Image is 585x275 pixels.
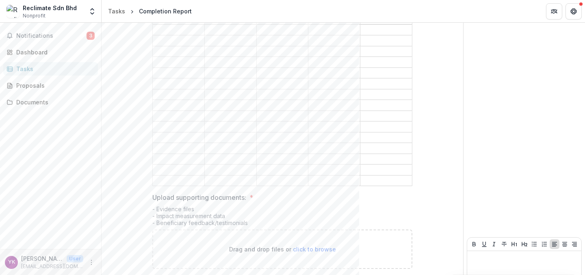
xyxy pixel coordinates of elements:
[499,239,509,249] button: Strike
[570,239,579,249] button: Align Right
[16,98,91,106] div: Documents
[152,193,246,202] p: Upload supporting documents:
[105,5,128,17] a: Tasks
[469,239,479,249] button: Bold
[539,239,549,249] button: Ordered List
[152,206,412,230] div: - Evidence files - Impact measurement data - Beneficiary feedback/testimonials
[21,263,83,270] p: [EMAIL_ADDRESS][DOMAIN_NAME]
[16,65,91,73] div: Tasks
[23,4,77,12] div: Reclimate Sdn Bhd
[520,239,529,249] button: Heading 2
[3,45,98,59] a: Dashboard
[6,5,19,18] img: Reclimate Sdn Bhd
[489,239,499,249] button: Italicize
[550,239,559,249] button: Align Left
[87,3,98,19] button: Open entity switcher
[546,3,562,19] button: Partners
[87,258,96,267] button: More
[16,81,91,90] div: Proposals
[67,255,83,262] p: User
[21,254,63,263] p: [PERSON_NAME]
[8,260,15,265] div: Yovindra Kanezin
[16,48,91,56] div: Dashboard
[293,246,336,253] span: click to browse
[108,7,125,15] div: Tasks
[565,3,582,19] button: Get Help
[139,7,192,15] div: Completion Report
[3,79,98,92] a: Proposals
[3,62,98,76] a: Tasks
[509,239,519,249] button: Heading 1
[23,12,45,19] span: Nonprofit
[529,239,539,249] button: Bullet List
[560,239,570,249] button: Align Center
[3,95,98,109] a: Documents
[87,32,95,40] span: 3
[479,239,489,249] button: Underline
[16,32,87,39] span: Notifications
[229,245,336,253] p: Drag and drop files or
[3,29,98,42] button: Notifications3
[105,5,195,17] nav: breadcrumb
